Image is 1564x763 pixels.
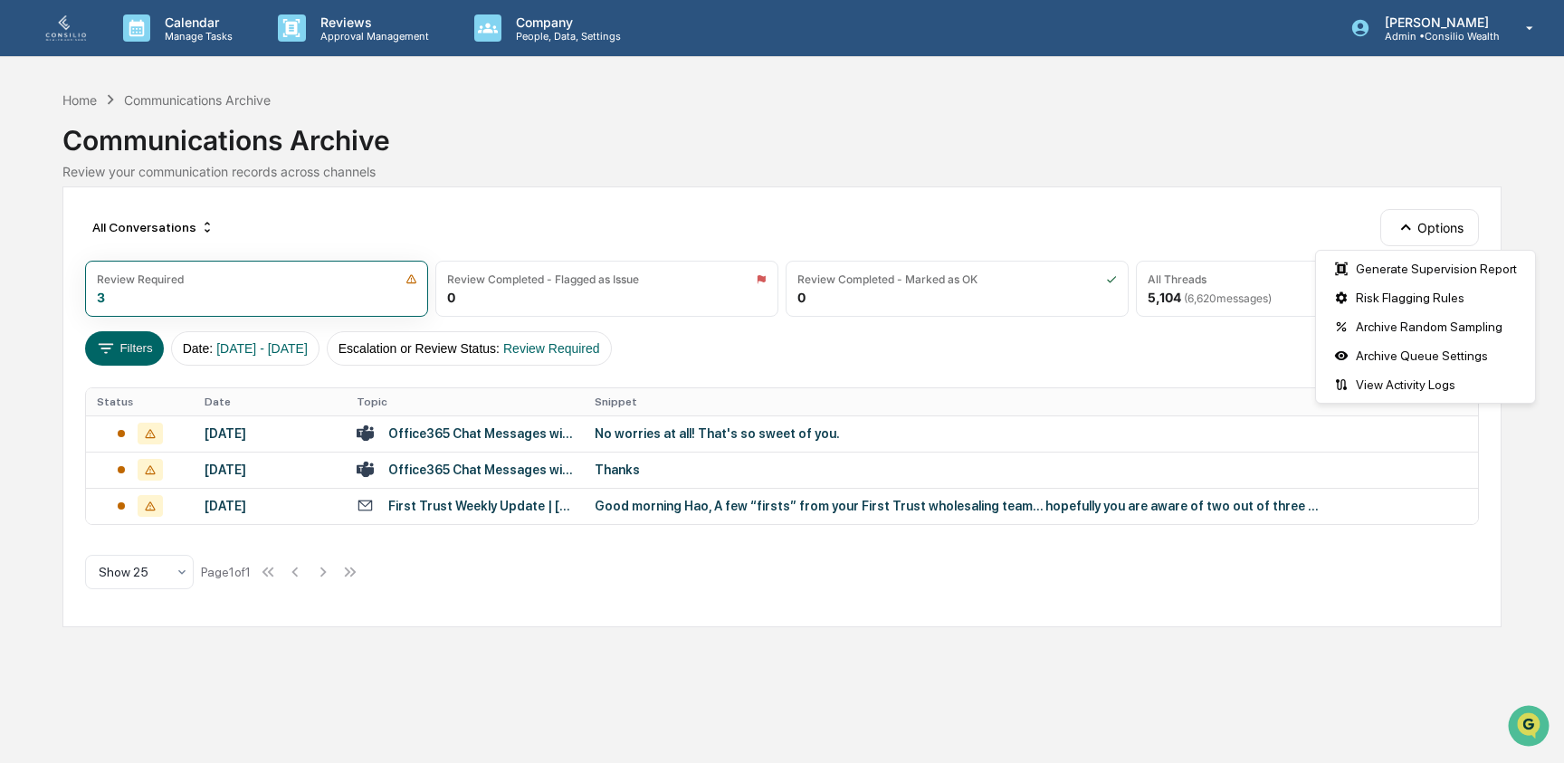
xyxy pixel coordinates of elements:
[124,221,232,253] a: 🗄️Attestations
[1320,283,1531,312] div: Risk Flagging Rules
[405,273,417,285] img: icon
[36,262,114,281] span: Data Lookup
[1380,209,1479,245] button: Options
[1148,272,1206,286] div: All Threads
[18,38,329,67] p: How can we help?
[205,463,334,477] div: [DATE]
[216,341,308,356] span: [DATE] - [DATE]
[150,14,242,30] p: Calendar
[18,138,51,171] img: 1746055101610-c473b297-6a78-478c-a979-82029cc54cd1
[194,388,345,415] th: Date
[150,30,242,43] p: Manage Tasks
[501,14,630,30] p: Company
[447,272,639,286] div: Review Completed - Flagged as Issue
[388,426,574,441] div: Office365 Chat Messages with [PERSON_NAME], [PERSON_NAME] on [DATE]
[85,213,222,242] div: All Conversations
[11,255,121,288] a: 🔎Data Lookup
[306,14,438,30] p: Reviews
[128,306,219,320] a: Powered byPylon
[306,30,438,43] p: Approval Management
[1184,291,1272,305] span: ( 6,620 messages)
[62,92,97,108] div: Home
[797,290,806,305] div: 0
[85,331,164,366] button: Filters
[62,110,1502,157] div: Communications Archive
[180,307,219,320] span: Pylon
[205,426,334,441] div: [DATE]
[97,272,184,286] div: Review Required
[1320,254,1531,283] div: Generate Supervision Report
[1506,703,1555,752] iframe: Open customer support
[797,272,977,286] div: Review Completed - Marked as OK
[97,290,105,305] div: 3
[327,331,612,366] button: Escalation or Review Status:Review Required
[388,499,574,513] div: First Trust Weekly Update | [DATE]
[201,565,251,579] div: Page 1 of 1
[346,388,585,415] th: Topic
[1106,273,1117,285] img: icon
[171,331,319,366] button: Date:[DATE] - [DATE]
[388,463,574,477] div: Office365 Chat Messages with [PERSON_NAME], [PERSON_NAME] on [DATE]
[595,463,1319,477] div: Thanks
[131,230,146,244] div: 🗄️
[18,264,33,279] div: 🔎
[18,230,33,244] div: 🖐️
[503,341,600,356] span: Review Required
[1320,312,1531,341] div: Archive Random Sampling
[124,92,271,108] div: Communications Archive
[1320,370,1531,399] div: View Activity Logs
[584,388,1478,415] th: Snippet
[447,290,455,305] div: 0
[1320,341,1531,370] div: Archive Queue Settings
[205,499,334,513] div: [DATE]
[86,388,194,415] th: Status
[1370,14,1500,30] p: [PERSON_NAME]
[11,221,124,253] a: 🖐️Preclearance
[36,228,117,246] span: Preclearance
[595,426,1319,441] div: No worries at all! That's so sweet of you.
[43,15,87,42] img: logo
[756,273,767,285] img: icon
[1370,30,1500,43] p: Admin • Consilio Wealth
[62,138,297,157] div: Start new chat
[1315,250,1536,404] div: Options
[62,157,229,171] div: We're available if you need us!
[308,144,329,166] button: Start new chat
[62,164,1502,179] div: Review your communication records across channels
[1148,290,1272,305] div: 5,104
[501,30,630,43] p: People, Data, Settings
[149,228,224,246] span: Attestations
[595,499,1319,513] div: Good morning Hao, A few “firsts” from your First Trust wholesaling team… hopefully you are aware ...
